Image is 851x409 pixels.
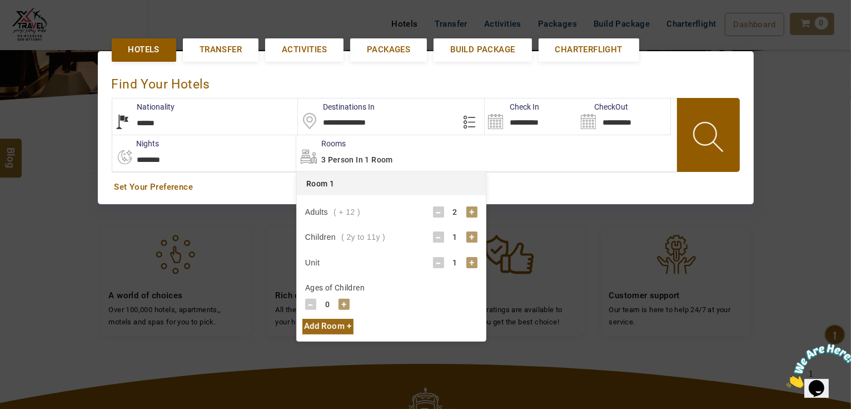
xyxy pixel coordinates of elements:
[466,257,477,268] div: +
[305,257,326,268] div: Unit
[485,101,539,112] label: Check In
[433,257,444,268] div: -
[485,98,578,135] input: Search
[305,282,477,293] div: Ages of Children
[450,44,515,56] span: Build Package
[334,208,360,216] span: ( + 12 )
[578,101,628,112] label: CheckOut
[200,44,242,56] span: Transfer
[444,206,466,218] div: 2
[282,44,327,56] span: Activities
[316,299,339,310] div: 0
[305,299,316,310] div: -
[339,299,350,310] div: +
[434,38,531,61] a: Build Package
[321,155,393,164] span: 3 Person in 1 Room
[444,231,466,243] div: 1
[112,38,176,61] a: Hotels
[115,181,737,193] a: Set Your Preference
[112,138,160,149] label: nights
[302,319,354,334] div: Add Room +
[539,38,639,61] a: Charterflight
[578,98,670,135] input: Search
[112,101,175,112] label: Nationality
[555,44,623,56] span: Charterflight
[433,206,444,218] div: -
[298,101,375,112] label: Destinations In
[4,4,73,48] img: Chat attention grabber
[782,339,851,392] iframe: chat widget
[433,231,444,243] div: -
[306,179,334,188] span: Room 1
[296,138,346,149] label: Rooms
[350,38,427,61] a: Packages
[466,206,477,218] div: +
[112,65,740,98] div: Find Your Hotels
[444,257,466,268] div: 1
[466,231,477,243] div: +
[4,4,9,14] span: 1
[128,44,160,56] span: Hotels
[367,44,410,56] span: Packages
[341,233,385,242] span: ( 2y to 11y )
[305,231,385,243] div: Children
[265,38,344,61] a: Activities
[305,206,360,218] div: Adults
[183,38,258,61] a: Transfer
